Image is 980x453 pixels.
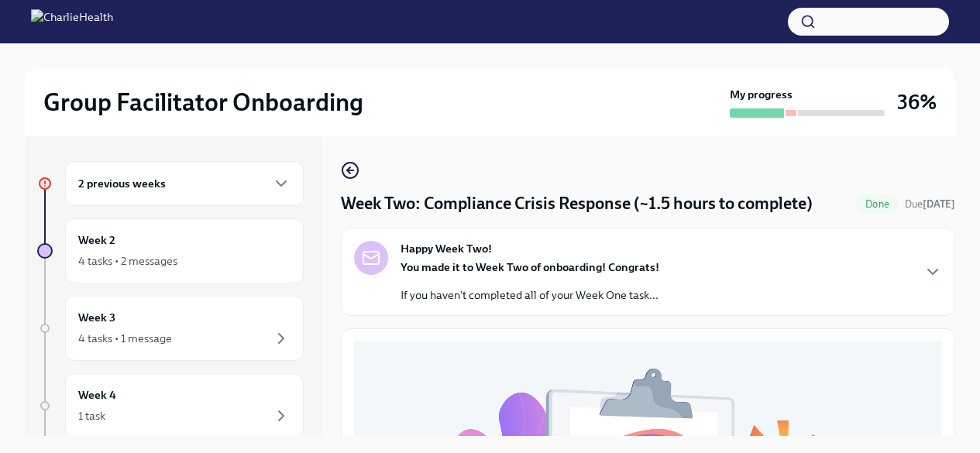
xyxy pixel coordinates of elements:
[341,192,813,215] h4: Week Two: Compliance Crisis Response (~1.5 hours to complete)
[78,232,115,249] h6: Week 2
[401,260,659,274] strong: You made it to Week Two of onboarding! Congrats!
[78,408,105,424] div: 1 task
[65,161,304,206] div: 2 previous weeks
[37,218,304,283] a: Week 24 tasks • 2 messages
[37,296,304,361] a: Week 34 tasks • 1 message
[897,88,937,116] h3: 36%
[401,241,492,256] strong: Happy Week Two!
[730,87,793,102] strong: My progress
[905,197,955,211] span: September 22nd, 2025 10:00
[78,253,177,269] div: 4 tasks • 2 messages
[78,331,172,346] div: 4 tasks • 1 message
[856,198,899,210] span: Done
[401,287,659,303] p: If you haven't completed all of your Week One task...
[78,175,166,192] h6: 2 previous weeks
[78,309,115,326] h6: Week 3
[78,386,116,403] h6: Week 4
[31,9,113,34] img: CharlieHealth
[43,87,363,118] h2: Group Facilitator Onboarding
[923,198,955,210] strong: [DATE]
[905,198,955,210] span: Due
[37,373,304,438] a: Week 41 task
